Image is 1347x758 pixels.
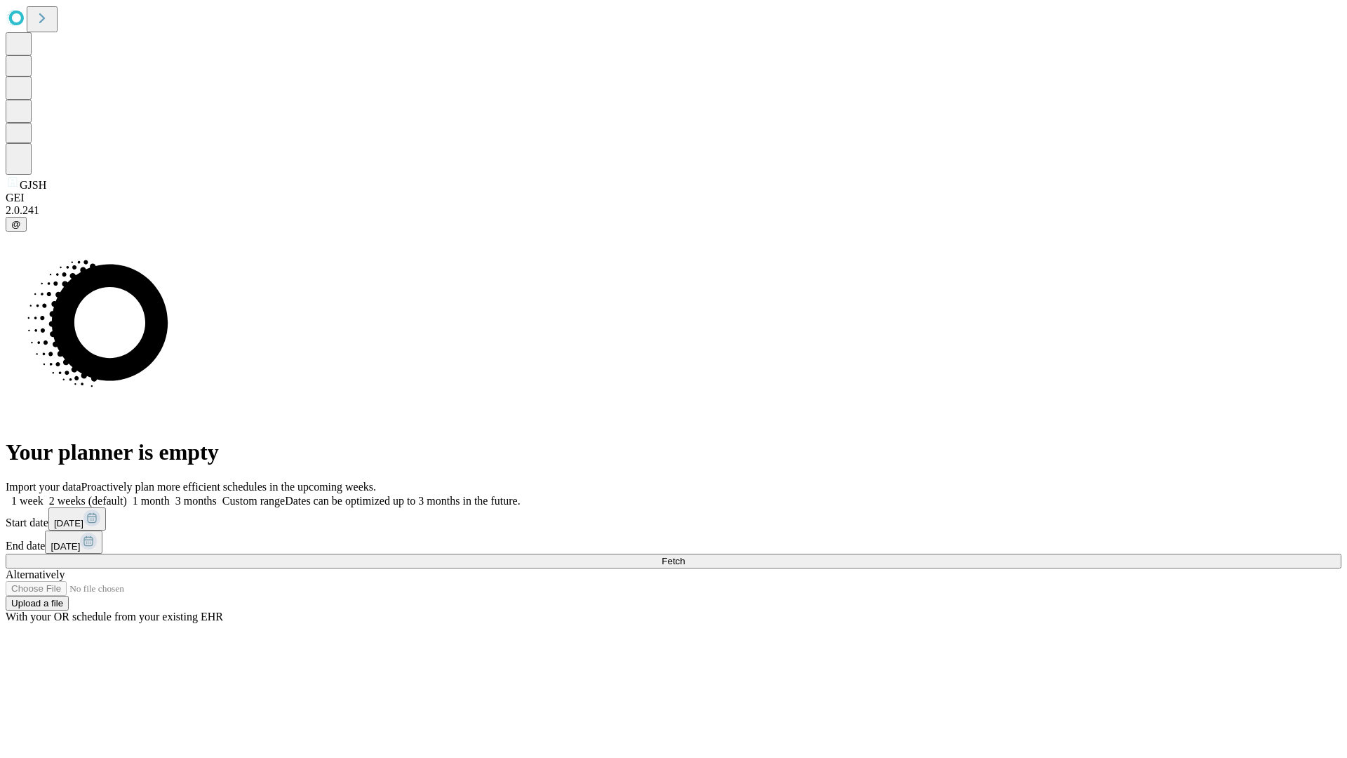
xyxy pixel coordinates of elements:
span: With your OR schedule from your existing EHR [6,611,223,623]
span: 3 months [175,495,217,507]
span: Dates can be optimized up to 3 months in the future. [285,495,520,507]
span: Proactively plan more efficient schedules in the upcoming weeks. [81,481,376,493]
button: [DATE] [48,507,106,531]
span: GJSH [20,179,46,191]
button: Upload a file [6,596,69,611]
span: [DATE] [51,541,80,552]
h1: Your planner is empty [6,439,1341,465]
span: 2 weeks (default) [49,495,127,507]
span: Fetch [662,556,685,566]
span: Custom range [222,495,285,507]
button: @ [6,217,27,232]
span: Import your data [6,481,81,493]
span: 1 month [133,495,170,507]
span: 1 week [11,495,43,507]
span: @ [11,219,21,230]
button: [DATE] [45,531,102,554]
span: [DATE] [54,518,83,528]
span: Alternatively [6,568,65,580]
button: Fetch [6,554,1341,568]
div: End date [6,531,1341,554]
div: Start date [6,507,1341,531]
div: GEI [6,192,1341,204]
div: 2.0.241 [6,204,1341,217]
